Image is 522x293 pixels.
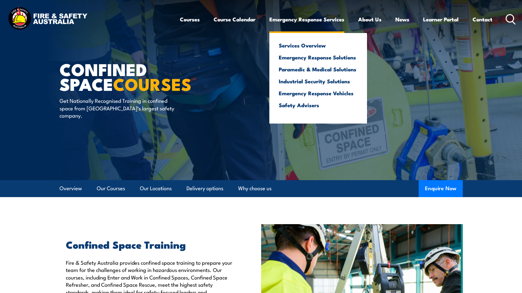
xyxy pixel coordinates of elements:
[66,240,232,249] h2: Confined Space Training
[186,180,223,197] a: Delivery options
[279,66,358,72] a: Paramedic & Medical Solutions
[279,42,358,48] a: Services Overview
[419,180,463,197] button: Enquire Now
[279,102,358,108] a: Safety Advisers
[180,11,200,28] a: Courses
[60,180,82,197] a: Overview
[97,180,125,197] a: Our Courses
[358,11,381,28] a: About Us
[60,97,175,119] p: Get Nationally Recognised Training in confined space from [GEOGRAPHIC_DATA]’s largest safety comp...
[238,180,272,197] a: Why choose us
[214,11,255,28] a: Course Calendar
[423,11,459,28] a: Learner Portal
[279,78,358,84] a: Industrial Security Solutions
[269,11,344,28] a: Emergency Response Services
[279,54,358,60] a: Emergency Response Solutions
[60,62,215,91] h1: Confined Space
[395,11,409,28] a: News
[473,11,492,28] a: Contact
[113,70,192,97] strong: COURSES
[140,180,172,197] a: Our Locations
[279,90,358,96] a: Emergency Response Vehicles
